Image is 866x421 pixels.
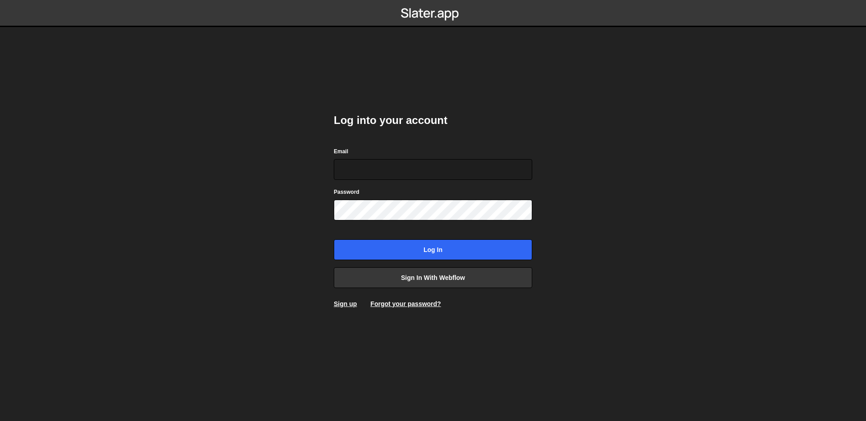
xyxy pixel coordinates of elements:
[334,113,532,128] h2: Log into your account
[370,300,441,307] a: Forgot your password?
[334,300,357,307] a: Sign up
[334,239,532,260] input: Log in
[334,188,359,197] label: Password
[334,147,348,156] label: Email
[334,267,532,288] a: Sign in with Webflow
